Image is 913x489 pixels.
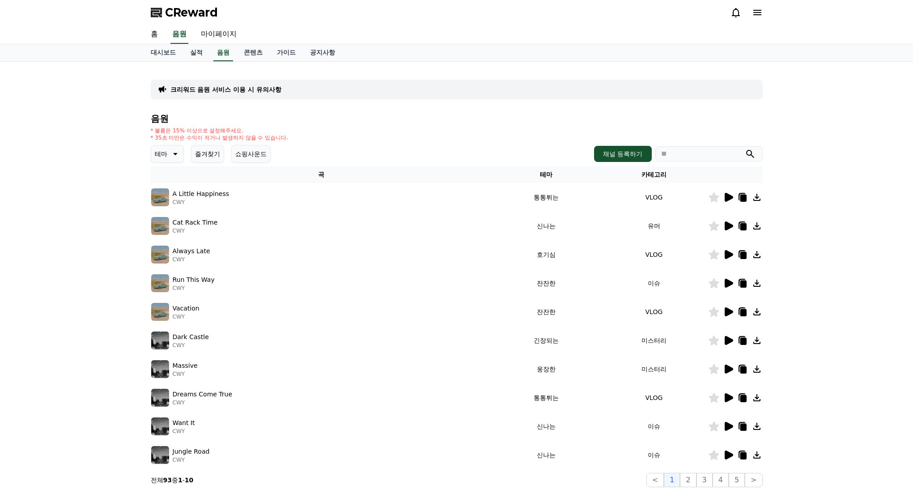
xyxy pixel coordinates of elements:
[151,134,289,141] p: * 35초 미만은 수익이 적거나 발생하지 않을 수 있습니다.
[600,441,708,469] td: 이슈
[600,269,708,298] td: 이슈
[151,5,218,20] a: CReward
[664,473,680,487] button: 1
[173,227,218,234] p: CWY
[173,342,209,349] p: CWY
[173,332,209,342] p: Dark Castle
[170,85,281,94] a: 크리워드 음원 서비스 이용 시 유의사항
[194,25,244,44] a: 마이페이지
[213,44,233,61] a: 음원
[151,188,169,206] img: music
[173,285,215,292] p: CWY
[237,44,270,61] a: 콘텐츠
[600,326,708,355] td: 미스터리
[680,473,696,487] button: 2
[173,218,218,227] p: Cat Rack Time
[492,326,600,355] td: 긴장되는
[151,360,169,378] img: music
[173,304,200,313] p: Vacation
[492,383,600,412] td: 통통튀는
[492,269,600,298] td: 잔잔한
[492,212,600,240] td: 신나는
[151,127,289,134] p: * 볼륨은 15% 이상으로 설정해주세요.
[183,44,210,61] a: 실적
[696,473,713,487] button: 3
[173,189,229,199] p: A Little Happiness
[151,217,169,235] img: music
[173,370,198,378] p: CWY
[151,166,493,183] th: 곡
[151,303,169,321] img: music
[191,145,224,163] button: 즐겨찾기
[745,473,762,487] button: >
[151,389,169,407] img: music
[173,199,229,206] p: CWY
[151,476,194,485] p: 전체 중 -
[151,145,184,163] button: 테마
[151,274,169,292] img: music
[231,145,271,163] button: 쇼핑사운드
[646,473,664,487] button: <
[600,298,708,326] td: VLOG
[270,44,303,61] a: 가이드
[173,361,198,370] p: Massive
[185,476,193,484] strong: 10
[600,183,708,212] td: VLOG
[144,44,183,61] a: 대시보드
[600,412,708,441] td: 이슈
[151,417,169,435] img: music
[729,473,745,487] button: 5
[173,399,233,406] p: CWY
[173,247,210,256] p: Always Late
[178,476,183,484] strong: 1
[173,390,233,399] p: Dreams Come True
[600,166,708,183] th: 카테고리
[151,246,169,264] img: music
[163,476,172,484] strong: 93
[173,447,210,456] p: Jungle Road
[492,240,600,269] td: 호기심
[144,25,165,44] a: 홈
[600,383,708,412] td: VLOG
[173,428,195,435] p: CWY
[492,441,600,469] td: 신나는
[173,456,210,463] p: CWY
[165,5,218,20] span: CReward
[303,44,342,61] a: 공지사항
[600,355,708,383] td: 미스터리
[173,418,195,428] p: Want It
[713,473,729,487] button: 4
[600,240,708,269] td: VLOG
[492,183,600,212] td: 통통튀는
[492,298,600,326] td: 잔잔한
[492,166,600,183] th: 테마
[594,146,651,162] button: 채널 등록하기
[173,313,200,320] p: CWY
[492,412,600,441] td: 신나는
[173,275,215,285] p: Run This Way
[170,25,188,44] a: 음원
[151,114,763,123] h4: 음원
[600,212,708,240] td: 유머
[151,332,169,349] img: music
[155,148,167,160] p: 테마
[173,256,210,263] p: CWY
[492,355,600,383] td: 웅장한
[151,446,169,464] img: music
